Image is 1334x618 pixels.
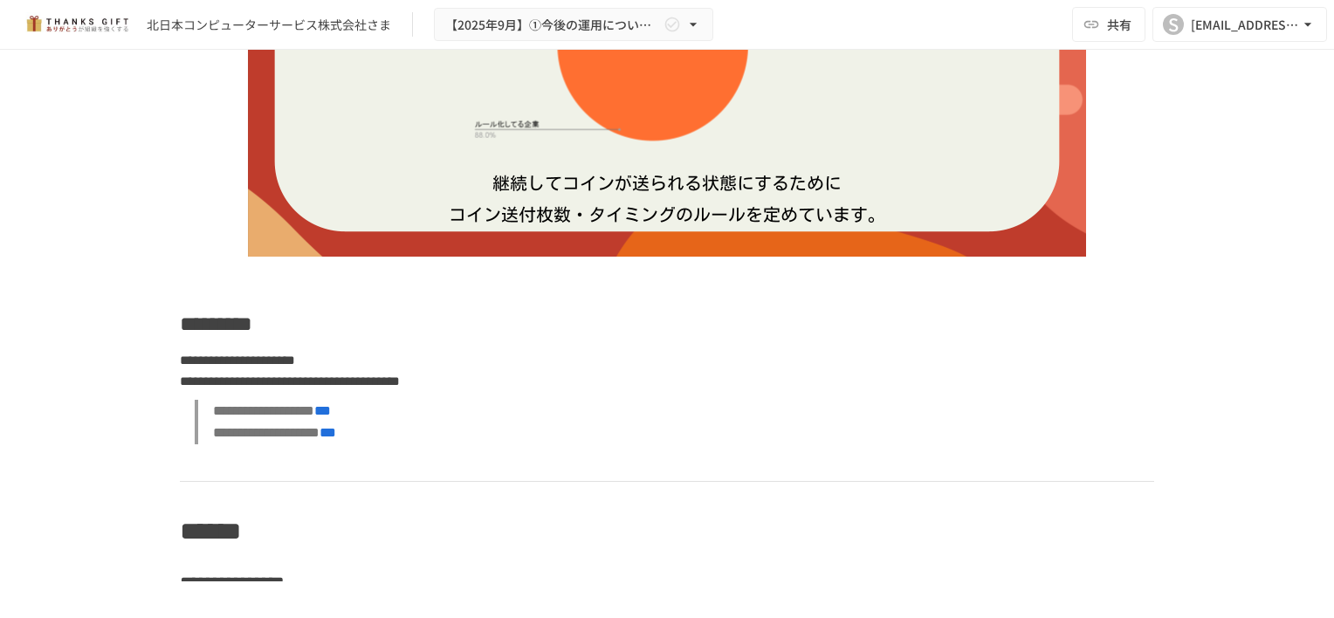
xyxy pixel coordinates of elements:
[434,8,713,42] button: 【2025年9月】①今後の運用についてのご案内/THANKS GIFTキックオフMTG
[1191,14,1299,36] div: [EMAIL_ADDRESS][DOMAIN_NAME]
[1152,7,1327,42] button: S[EMAIL_ADDRESS][DOMAIN_NAME]
[21,10,133,38] img: mMP1OxWUAhQbsRWCurg7vIHe5HqDpP7qZo7fRoNLXQh
[1072,7,1145,42] button: 共有
[445,14,660,36] span: 【2025年9月】①今後の運用についてのご案内/THANKS GIFTキックオフMTG
[1107,15,1131,34] span: 共有
[1163,14,1184,35] div: S
[147,16,391,34] div: 北日本コンピューターサービス株式会社さま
